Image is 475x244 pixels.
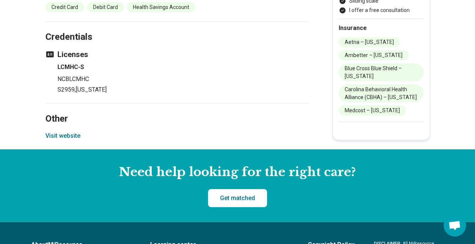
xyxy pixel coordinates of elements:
[57,85,308,94] p: S2959
[45,131,80,140] button: Visit website
[87,2,124,12] li: Debit Card
[339,50,409,60] li: Ambetter – [US_STATE]
[339,37,400,47] li: Aetna – [US_STATE]
[6,164,469,180] h2: Need help looking for the right care?
[339,105,406,116] li: Medcost – [US_STATE]
[443,214,466,236] div: Open chat
[57,63,308,72] h4: LCMHC-S
[45,2,84,12] li: Credit Card
[339,84,424,102] li: Carolina Behavioral Health Alliance (CBHA) – [US_STATE]
[127,2,195,12] li: Health Savings Account
[45,95,308,125] h2: Other
[45,49,308,60] h3: Licenses
[339,24,424,33] h2: Insurance
[339,63,424,81] li: Blue Cross Blue Shield – [US_STATE]
[208,189,267,207] a: Get matched
[339,6,424,14] li: I offer a free consultation
[57,75,308,84] p: NCBLCMHC
[75,86,107,93] span: , [US_STATE]
[45,13,308,44] h2: Credentials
